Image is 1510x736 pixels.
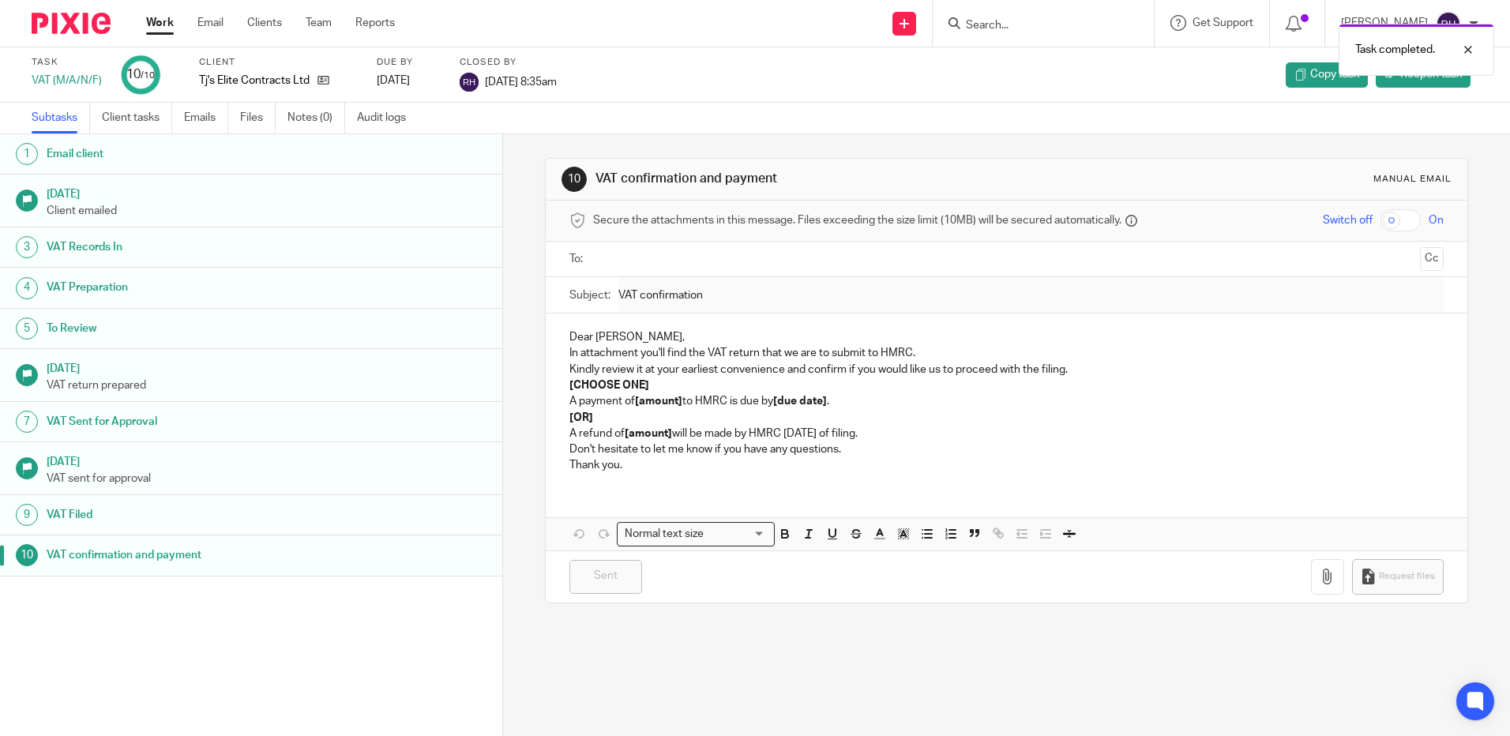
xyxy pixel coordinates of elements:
a: Files [240,103,276,133]
strong: [OR] [569,412,593,423]
h1: VAT Records In [47,235,340,259]
span: Normal text size [621,526,707,543]
h1: [DATE] [47,357,487,377]
div: VAT (M/A/N/F) [32,73,102,88]
div: 4 [16,277,38,299]
div: 3 [16,236,38,258]
strong: [CHOOSE ONE] [569,380,649,391]
div: 10 [562,167,587,192]
div: 9 [16,504,38,526]
p: Client emailed [47,203,487,219]
p: A payment of to HMRC is due by . [569,393,1443,409]
h1: VAT Filed [47,503,340,527]
span: Secure the attachments in this message. Files exceeding the size limit (10MB) will be secured aut... [593,212,1121,228]
a: Clients [247,15,282,31]
a: Notes (0) [287,103,345,133]
p: Thank you. [569,457,1443,473]
p: A refund of will be made by HMRC [DATE] of filing. [569,426,1443,441]
label: To: [569,251,587,267]
label: Subject: [569,287,610,303]
p: Task completed. [1355,42,1435,58]
div: 10 [126,66,155,84]
h1: VAT confirmation and payment [595,171,1040,187]
h1: To Review [47,317,340,340]
p: Kindly review it at your earliest convenience and confirm if you would like us to proceed with th... [569,362,1443,377]
label: Task [32,56,102,69]
a: Subtasks [32,103,90,133]
h1: VAT Sent for Approval [47,410,340,434]
p: VAT sent for approval [47,471,487,486]
p: Tj's Elite Contracts Ltd [199,73,310,88]
div: 7 [16,411,38,433]
div: 1 [16,143,38,165]
div: [DATE] [377,73,440,88]
strong: [amount] [625,428,672,439]
img: svg%3E [460,73,479,92]
label: Due by [377,56,440,69]
a: Audit logs [357,103,418,133]
a: Team [306,15,332,31]
img: svg%3E [1436,11,1461,36]
div: Manual email [1373,173,1452,186]
div: 10 [16,544,38,566]
a: Email [197,15,223,31]
strong: [due date] [773,396,827,407]
p: VAT return prepared [47,377,487,393]
span: [DATE] 8:35am [485,76,557,87]
span: Request files [1379,570,1435,583]
label: Closed by [460,56,557,69]
label: Client [199,56,357,69]
button: Cc [1420,247,1444,271]
h1: VAT confirmation and payment [47,543,340,567]
input: Search for option [708,526,765,543]
a: Work [146,15,174,31]
img: Pixie [32,13,111,34]
p: In attachment you'll find the VAT return that we are to submit to HMRC. [569,345,1443,361]
h1: VAT Preparation [47,276,340,299]
small: /10 [141,71,155,80]
p: Dear [PERSON_NAME], [569,329,1443,345]
h1: [DATE] [47,182,487,202]
a: Client tasks [102,103,172,133]
h1: Email client [47,142,340,166]
h1: [DATE] [47,450,487,470]
button: Request files [1352,559,1444,595]
div: 5 [16,317,38,340]
a: Emails [184,103,228,133]
span: Switch off [1323,212,1373,228]
strong: [amount] [635,396,682,407]
div: Search for option [617,522,775,546]
input: Sent [569,560,642,594]
span: On [1429,212,1444,228]
p: Don't hesitate to let me know if you have any questions. [569,441,1443,457]
a: Reports [355,15,395,31]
